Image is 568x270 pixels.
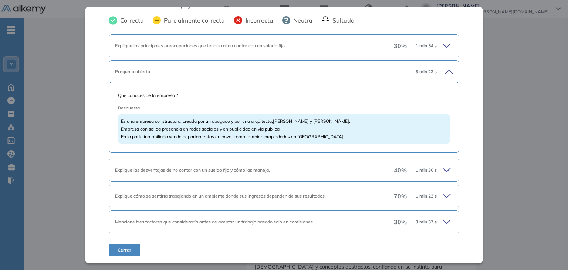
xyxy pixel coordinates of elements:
[118,92,450,99] span: Que conoces de la empresa ?
[115,219,314,225] span: Mencione tres factores que consideraría antes de aceptar un trabajo basado solo en comisiones.
[416,219,437,225] span: 3 min 37 s
[329,16,355,25] span: Saltada
[394,217,407,226] span: 30 %
[416,193,437,199] span: 1 min 23 s
[115,167,270,173] span: Explique las desventajas de no contar con un sueldo fijo y cómo las maneja.
[118,247,131,253] span: Cerrar
[416,43,437,49] span: 1 min 54 s
[394,166,407,175] span: 40 %
[115,43,286,48] span: Explique las principales preocupaciones que tendría al no contar con un salario fijo.
[115,68,409,75] div: Pregunta abierta
[394,41,407,50] span: 30 %
[121,118,350,139] span: Es una empresa constructora, creada por un abogado y por una arquitecta,[PERSON_NAME] y [PERSON_N...
[118,105,416,111] span: Respuesta
[117,16,144,25] span: Correcta
[290,16,312,25] span: Neutra
[416,68,437,75] span: 3 min 22 s
[161,16,225,25] span: Parcialmente correcta
[416,167,437,173] span: 1 min 30 s
[115,193,326,199] span: Explique cómo se sentiría trabajando en un ambiente donde sus ingresos dependen de sus resultados.
[531,234,568,270] iframe: Chat Widget
[109,244,140,256] button: Cerrar
[394,192,407,200] span: 70 %
[531,234,568,270] div: Widget de chat
[243,16,273,25] span: Incorrecta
